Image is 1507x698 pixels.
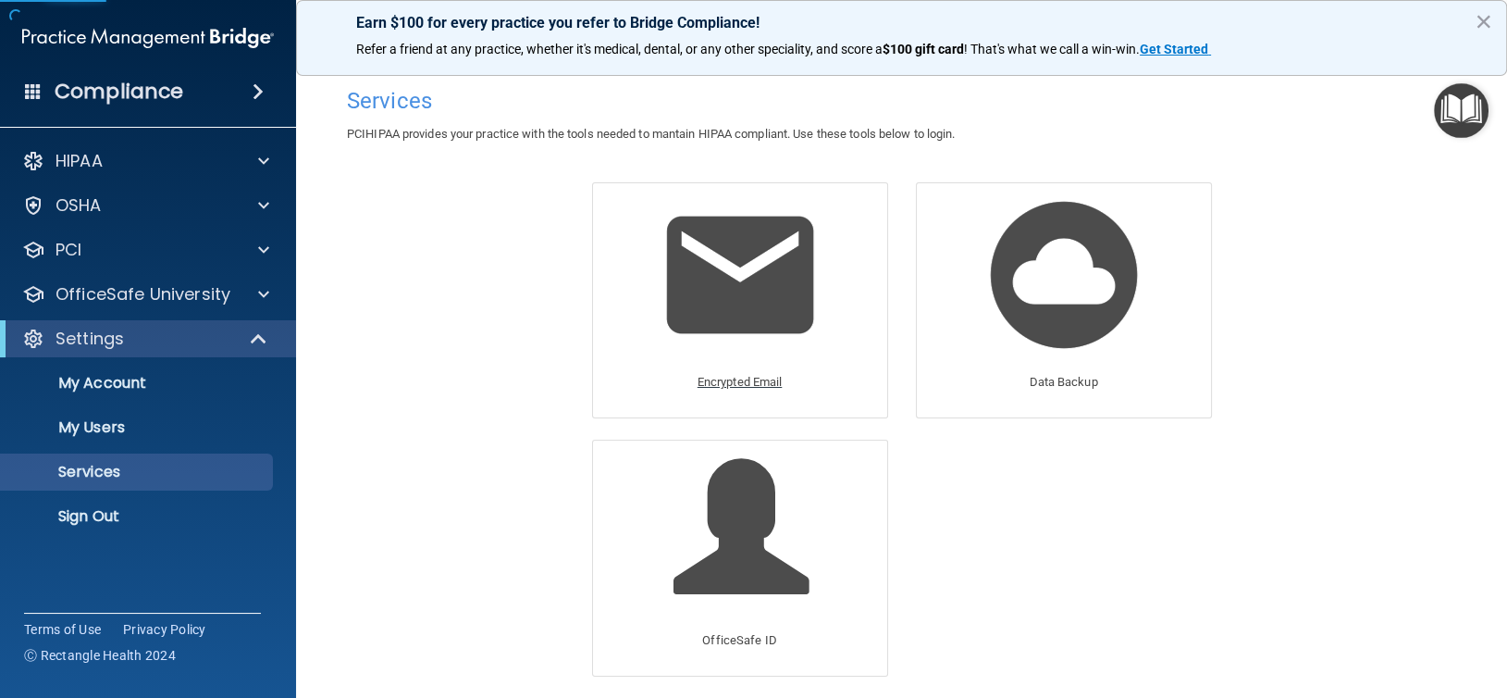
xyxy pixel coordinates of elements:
button: Close [1475,6,1492,36]
a: Data Backup Data Backup [916,182,1212,418]
iframe: Drift Widget Chat Controller [1188,567,1485,641]
h4: Services [347,89,1456,113]
p: Sign Out [12,507,265,526]
span: ! That's what we call a win-win. [964,42,1140,56]
p: OfficeSafe ID [702,629,776,652]
a: Terms of Use [24,620,101,639]
p: Data Backup [1029,371,1097,393]
a: Privacy Policy [123,620,206,639]
strong: Get Started [1140,42,1208,56]
img: Encrypted Email [652,187,828,363]
h4: Compliance [55,79,183,105]
p: PCI [56,239,81,261]
p: My Users [12,418,265,437]
p: Settings [56,328,124,350]
span: Refer a friend at any practice, whether it's medical, dental, or any other speciality, and score a [356,42,883,56]
span: Ⓒ Rectangle Health 2024 [24,646,176,665]
a: HIPAA [22,150,269,172]
a: Settings [22,328,268,350]
a: OSHA [22,194,269,217]
span: PCIHIPAA provides your practice with the tools needed to mantain HIPAA compliant. Use these tools... [347,127,955,141]
p: My Account [12,374,265,393]
img: Data Backup [976,187,1152,363]
a: OfficeSafe University [22,283,269,305]
a: OfficeSafe ID [592,440,888,676]
strong: $100 gift card [883,42,964,56]
p: Earn $100 for every practice you refer to Bridge Compliance! [356,14,1447,31]
button: Open Resource Center [1434,83,1488,138]
a: Get Started [1140,42,1211,56]
img: PMB logo [22,19,274,56]
p: Services [12,463,265,481]
a: PCI [22,239,269,261]
p: OfficeSafe University [56,283,230,305]
p: OSHA [56,194,102,217]
p: Encrypted Email [698,371,783,393]
a: Encrypted Email Encrypted Email [592,182,888,418]
p: HIPAA [56,150,103,172]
